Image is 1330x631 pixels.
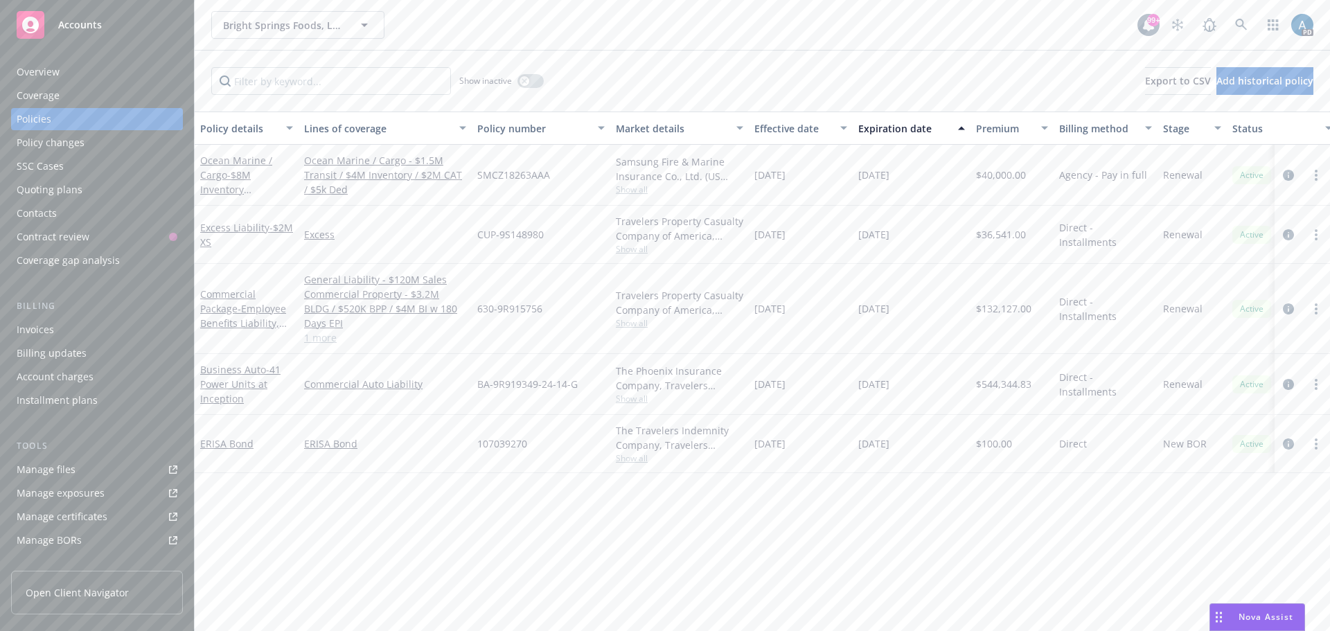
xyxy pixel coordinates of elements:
[1227,11,1255,39] a: Search
[200,154,272,211] a: Ocean Marine / Cargo
[17,459,76,481] div: Manage files
[477,168,550,182] span: SMCZ18263AAA
[11,439,183,453] div: Tools
[1163,377,1203,391] span: Renewal
[1280,226,1297,243] a: circleInformation
[616,317,743,329] span: Show all
[17,155,64,177] div: SSC Cases
[858,377,889,391] span: [DATE]
[304,330,466,345] a: 1 more
[616,214,743,243] div: Travelers Property Casualty Company of America, Travelers Insurance
[1059,370,1152,399] span: Direct - Installments
[1164,11,1191,39] a: Stop snowing
[304,272,466,287] a: General Liability - $120M Sales
[11,506,183,528] a: Manage certificates
[970,112,1054,145] button: Premium
[11,61,183,83] a: Overview
[223,18,343,33] span: Bright Springs Foods, LLC
[1059,168,1147,182] span: Agency - Pay in full
[610,112,749,145] button: Market details
[1163,168,1203,182] span: Renewal
[1145,67,1211,95] button: Export to CSV
[200,221,293,249] a: Excess Liability
[1259,11,1287,39] a: Switch app
[472,112,610,145] button: Policy number
[11,342,183,364] a: Billing updates
[211,67,451,95] input: Filter by keyword...
[477,121,589,136] div: Policy number
[1209,603,1305,631] button: Nova Assist
[754,168,786,182] span: [DATE]
[616,452,743,464] span: Show all
[11,202,183,224] a: Contacts
[754,121,832,136] div: Effective date
[11,108,183,130] a: Policies
[1059,121,1137,136] div: Billing method
[304,227,466,242] a: Excess
[1163,301,1203,316] span: Renewal
[17,389,98,411] div: Installment plans
[17,529,82,551] div: Manage BORs
[477,227,544,242] span: CUP-9S148980
[754,436,786,451] span: [DATE]
[1291,14,1313,36] img: photo
[11,155,183,177] a: SSC Cases
[17,108,51,130] div: Policies
[1308,376,1324,393] a: more
[200,363,281,405] span: - 41 Power Units at Inception
[200,168,251,211] span: - $8M Inventory scheduled
[1059,436,1087,451] span: Direct
[11,299,183,313] div: Billing
[11,482,183,504] span: Manage exposures
[976,377,1031,391] span: $544,344.83
[749,112,853,145] button: Effective date
[616,154,743,184] div: Samsung Fire & Marine Insurance Co., Ltd. (US Branch), Canopius Group Limited
[616,393,743,405] span: Show all
[1280,301,1297,317] a: circleInformation
[1163,227,1203,242] span: Renewal
[299,112,472,145] button: Lines of coverage
[477,436,527,451] span: 107039270
[858,121,950,136] div: Expiration date
[616,364,743,393] div: The Phoenix Insurance Company, Travelers Insurance
[1216,67,1313,95] button: Add historical policy
[976,436,1012,451] span: $100.00
[1145,74,1211,87] span: Export to CSV
[200,121,278,136] div: Policy details
[754,377,786,391] span: [DATE]
[616,121,728,136] div: Market details
[17,319,54,341] div: Invoices
[11,179,183,201] a: Quoting plans
[195,112,299,145] button: Policy details
[11,226,183,248] a: Contract review
[1158,112,1227,145] button: Stage
[200,287,289,432] a: Commercial Package
[1147,14,1160,26] div: 99+
[1280,436,1297,452] a: circleInformation
[976,301,1031,316] span: $132,127.00
[26,585,129,600] span: Open Client Navigator
[1059,294,1152,323] span: Direct - Installments
[858,436,889,451] span: [DATE]
[754,301,786,316] span: [DATE]
[1238,438,1266,450] span: Active
[1163,436,1207,451] span: New BOR
[858,168,889,182] span: [DATE]
[200,363,281,405] a: Business Auto
[1239,611,1293,623] span: Nova Assist
[17,506,107,528] div: Manage certificates
[11,85,183,107] a: Coverage
[304,153,466,197] a: Ocean Marine / Cargo - $1.5M Transit / $4M Inventory / $2M CAT / $5k Ded
[459,75,512,87] span: Show inactive
[200,437,254,450] a: ERISA Bond
[1280,376,1297,393] a: circleInformation
[858,301,889,316] span: [DATE]
[17,202,57,224] div: Contacts
[17,482,105,504] div: Manage exposures
[17,179,82,201] div: Quoting plans
[58,19,102,30] span: Accounts
[17,366,94,388] div: Account charges
[11,459,183,481] a: Manage files
[976,227,1026,242] span: $36,541.00
[1238,169,1266,181] span: Active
